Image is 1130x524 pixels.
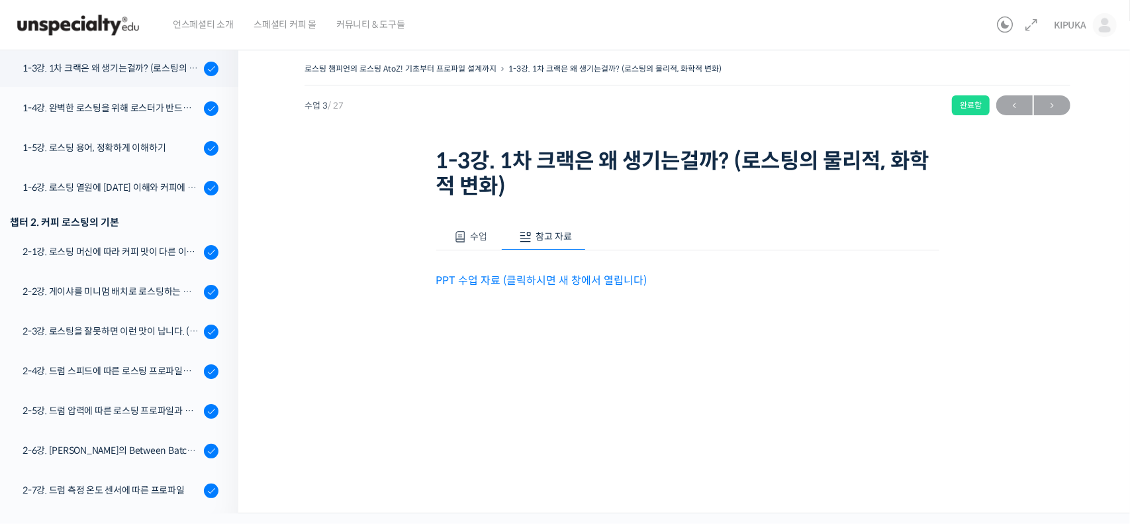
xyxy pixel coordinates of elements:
[23,403,200,418] div: 2-5강. 드럼 압력에 따른 로스팅 프로파일과 센서리
[1034,95,1070,115] a: 다음→
[952,95,990,115] div: 완료함
[436,148,939,199] h1: 1-3강. 1차 크랙은 왜 생기는걸까? (로스팅의 물리적, 화학적 변화)
[23,284,200,299] div: 2-2강. 게이샤를 미니멈 배치로 로스팅하는 이유 (로스터기 용량과 배치 사이즈)
[23,61,200,76] div: 1-3강. 1차 크랙은 왜 생기는걸까? (로스팅의 물리적, 화학적 변화)
[205,434,220,445] span: 설정
[23,324,200,339] div: 2-3강. 로스팅을 잘못하면 이런 맛이 납니다. (로스팅 디팩트의 이해)
[1054,19,1086,31] span: KIPUKA
[42,434,50,445] span: 홈
[996,97,1033,115] span: ←
[4,414,87,447] a: 홈
[23,101,200,115] div: 1-4강. 완벽한 로스팅을 위해 로스터가 반드시 갖춰야 할 것 (로스팅 목표 설정하기)
[23,244,200,259] div: 2-1강. 로스팅 머신에 따라 커피 맛이 다른 이유 (로스팅 머신의 매커니즘과 열원)
[23,140,200,155] div: 1-5강. 로스팅 용어, 정확하게 이해하기
[305,64,496,74] a: 로스팅 챔피언의 로스팅 AtoZ! 기초부터 프로파일 설계까지
[23,483,200,498] div: 2-7강. 드럼 측정 온도 센서에 따른 프로파일
[996,95,1033,115] a: ←이전
[87,414,171,447] a: 대화
[508,64,722,74] a: 1-3강. 1차 크랙은 왜 생기는걸까? (로스팅의 물리적, 화학적 변화)
[10,213,218,231] div: 챕터 2. 커피 로스팅의 기본
[23,364,200,378] div: 2-4강. 드럼 스피드에 따른 로스팅 프로파일과 센서리
[23,180,200,195] div: 1-6강. 로스팅 열원에 [DATE] 이해와 커피에 미치는 영향
[470,231,487,242] span: 수업
[328,100,344,111] span: / 27
[121,435,137,445] span: 대화
[23,443,200,458] div: 2-6강. [PERSON_NAME]의 Between Batch Protocol
[436,274,647,288] a: PPT 수업 자료 (클릭하시면 새 창에서 열립니다)
[1034,97,1070,115] span: →
[171,414,254,447] a: 설정
[536,231,572,242] span: 참고 자료
[305,101,344,110] span: 수업 3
